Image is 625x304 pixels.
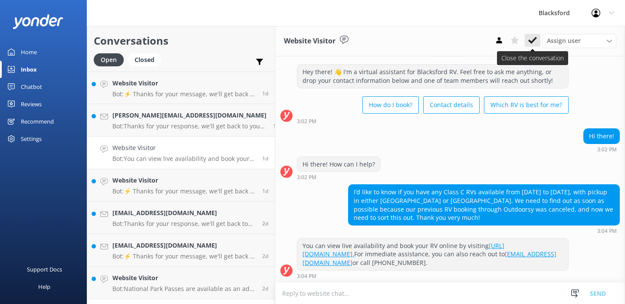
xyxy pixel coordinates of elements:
[87,137,275,169] a: Website VisitorBot:You can view live availability and book your RV online by visiting [URL][DOMAI...
[297,239,568,270] div: You can view live availability and book your RV online by visiting For immediate assistance, you ...
[297,118,569,124] div: 03:02pm 09-Aug-2025 (UTC -06:00) America/Chihuahua
[112,241,256,250] h4: [EMAIL_ADDRESS][DOMAIN_NAME]
[87,267,275,299] a: Website VisitorBot:National Park Passes are available as an add-on to your RV rental. To see the ...
[112,155,256,163] p: Bot: You can view live availability and book your RV online by visiting [URL][DOMAIN_NAME]. For i...
[112,122,266,130] p: Bot: Thanks for your response, we'll get back to you as soon as we can during opening hours.
[303,250,556,267] a: [EMAIL_ADDRESS][DOMAIN_NAME]
[94,55,128,64] a: Open
[87,72,275,104] a: Website VisitorBot:⚡ Thanks for your message, we'll get back to you as soon as we can. You're als...
[262,187,268,195] span: 01:45pm 09-Aug-2025 (UTC -06:00) America/Chihuahua
[297,274,316,279] strong: 3:04 PM
[87,104,275,137] a: [PERSON_NAME][EMAIL_ADDRESS][DOMAIN_NAME]Bot:Thanks for your response, we'll get back to you as s...
[112,220,256,228] p: Bot: Thanks for your response, we'll get back to you as soon as we can during opening hours.
[112,176,256,185] h4: Website Visitor
[112,111,266,120] h4: [PERSON_NAME][EMAIL_ADDRESS][DOMAIN_NAME]
[112,285,256,293] p: Bot: National Park Passes are available as an add-on to your RV rental. To see the full list of a...
[21,43,37,61] div: Home
[13,14,63,29] img: yonder-white-logo.png
[262,90,268,97] span: 06:42am 10-Aug-2025 (UTC -06:00) America/Chihuahua
[112,187,256,195] p: Bot: ⚡ Thanks for your message, we'll get back to you as soon as we can. You're also welcome to k...
[112,90,256,98] p: Bot: ⚡ Thanks for your message, we'll get back to you as soon as we can. You're also welcome to k...
[94,53,124,66] div: Open
[21,113,54,130] div: Recommend
[547,36,581,46] span: Assign user
[21,61,37,78] div: Inbox
[584,129,619,144] div: Hi there!
[303,242,504,258] a: [URL][DOMAIN_NAME].
[87,202,275,234] a: [EMAIL_ADDRESS][DOMAIN_NAME]Bot:Thanks for your response, we'll get back to you as soon as we can...
[262,252,268,260] span: 07:46pm 08-Aug-2025 (UTC -06:00) America/Chihuahua
[112,208,256,218] h4: [EMAIL_ADDRESS][DOMAIN_NAME]
[128,55,165,64] a: Closed
[21,130,42,147] div: Settings
[583,146,620,152] div: 03:02pm 09-Aug-2025 (UTC -06:00) America/Chihuahua
[297,65,568,88] div: Hey there! 👋 I'm a virtual assistant for Blacksford RV. Feel free to ask me anything, or drop you...
[128,53,161,66] div: Closed
[262,155,268,162] span: 03:04pm 09-Aug-2025 (UTC -06:00) America/Chihuahua
[21,95,42,113] div: Reviews
[87,169,275,202] a: Website VisitorBot:⚡ Thanks for your message, we'll get back to you as soon as we can. You're als...
[297,157,380,172] div: Hi there! How can I help?
[349,185,619,225] div: I’d like to know if you have any Class C RVs available from [DATE] to [DATE], with pickup in eith...
[348,228,620,234] div: 03:04pm 09-Aug-2025 (UTC -06:00) America/Chihuahua
[27,261,62,278] div: Support Docs
[297,273,569,279] div: 03:04pm 09-Aug-2025 (UTC -06:00) America/Chihuahua
[543,34,616,48] div: Assign User
[297,174,381,180] div: 03:02pm 09-Aug-2025 (UTC -06:00) America/Chihuahua
[112,78,256,88] h4: Website Visitor
[262,220,268,227] span: 06:01am 09-Aug-2025 (UTC -06:00) America/Chihuahua
[597,229,617,234] strong: 3:04 PM
[597,147,617,152] strong: 3:02 PM
[362,96,419,114] button: How do I book?
[38,278,50,295] div: Help
[94,33,268,49] h2: Conversations
[423,96,480,114] button: Contact details
[297,119,316,124] strong: 3:02 PM
[112,273,256,283] h4: Website Visitor
[284,36,336,47] h3: Website Visitor
[21,78,42,95] div: Chatbot
[273,122,279,130] span: 05:24pm 09-Aug-2025 (UTC -06:00) America/Chihuahua
[262,285,268,292] span: 04:55pm 08-Aug-2025 (UTC -06:00) America/Chihuahua
[297,175,316,180] strong: 3:02 PM
[87,234,275,267] a: [EMAIL_ADDRESS][DOMAIN_NAME]Bot:⚡ Thanks for your message, we'll get back to you as soon as we ca...
[112,143,256,153] h4: Website Visitor
[484,96,569,114] button: Which RV is best for me?
[112,252,256,260] p: Bot: ⚡ Thanks for your message, we'll get back to you as soon as we can. You're also welcome to k...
